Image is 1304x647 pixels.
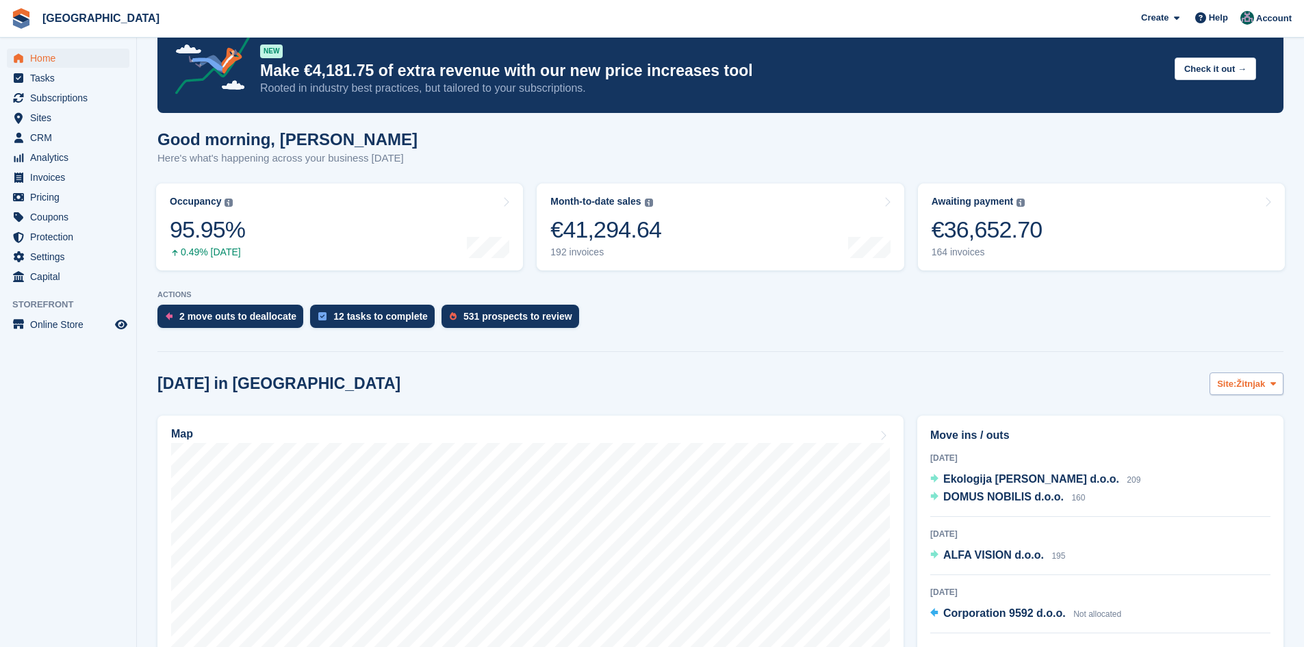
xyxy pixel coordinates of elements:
span: Capital [30,267,112,286]
a: DOMUS NOBILIS d.o.o. 160 [930,489,1085,507]
button: Site: Žitnjak [1210,372,1283,395]
div: €41,294.64 [550,216,661,244]
button: Check it out → [1175,58,1256,80]
div: 95.95% [170,216,245,244]
img: prospect-51fa495bee0391a8d652442698ab0144808aea92771e9ea1ae160a38d050c398.svg [450,312,457,320]
p: Rooted in industry best practices, but tailored to your subscriptions. [260,81,1164,96]
a: menu [7,207,129,227]
span: Analytics [30,148,112,167]
img: price-adjustments-announcement-icon-8257ccfd72463d97f412b2fc003d46551f7dbcb40ab6d574587a9cd5c0d94... [164,21,259,99]
div: Awaiting payment [932,196,1014,207]
a: menu [7,128,129,147]
span: Online Store [30,315,112,334]
span: DOMUS NOBILIS d.o.o. [943,491,1064,503]
div: [DATE] [930,528,1270,540]
span: Pricing [30,188,112,207]
div: 12 tasks to complete [333,311,428,322]
div: 0.49% [DATE] [170,246,245,258]
div: 164 invoices [932,246,1043,258]
span: Žitnjak [1236,377,1265,391]
a: menu [7,68,129,88]
div: Occupancy [170,196,221,207]
a: Occupancy 95.95% 0.49% [DATE] [156,183,523,270]
div: €36,652.70 [932,216,1043,244]
div: 531 prospects to review [463,311,572,322]
span: Corporation 9592 d.o.o. [943,607,1066,619]
div: 192 invoices [550,246,661,258]
div: NEW [260,45,283,58]
span: Tasks [30,68,112,88]
a: menu [7,315,129,334]
a: ALFA VISION d.o.o. 195 [930,547,1065,565]
a: Ekologija [PERSON_NAME] d.o.o. 209 [930,471,1140,489]
h1: Good morning, [PERSON_NAME] [157,130,418,149]
span: Home [30,49,112,68]
a: Awaiting payment €36,652.70 164 invoices [918,183,1285,270]
a: Corporation 9592 d.o.o. Not allocated [930,605,1121,623]
p: ACTIONS [157,290,1283,299]
a: menu [7,88,129,107]
span: Sites [30,108,112,127]
a: [GEOGRAPHIC_DATA] [37,7,165,29]
div: [DATE] [930,586,1270,598]
a: menu [7,267,129,286]
span: ALFA VISION d.o.o. [943,549,1044,561]
a: menu [7,168,129,187]
img: icon-info-grey-7440780725fd019a000dd9b08b2336e03edf1995a4989e88bcd33f0948082b44.svg [225,199,233,207]
span: 209 [1127,475,1140,485]
span: Invoices [30,168,112,187]
span: CRM [30,128,112,147]
a: Preview store [113,316,129,333]
span: Not allocated [1073,609,1121,619]
div: 2 move outs to deallocate [179,311,296,322]
h2: [DATE] in [GEOGRAPHIC_DATA] [157,375,400,393]
a: menu [7,188,129,207]
a: Month-to-date sales €41,294.64 192 invoices [537,183,904,270]
span: Coupons [30,207,112,227]
span: 160 [1071,493,1085,503]
div: [DATE] [930,452,1270,464]
span: Subscriptions [30,88,112,107]
span: 195 [1051,551,1065,561]
div: Month-to-date sales [550,196,641,207]
span: Site: [1217,377,1236,391]
a: menu [7,108,129,127]
a: menu [7,227,129,246]
a: 2 move outs to deallocate [157,305,310,335]
p: Here's what's happening across your business [DATE] [157,151,418,166]
p: Make €4,181.75 of extra revenue with our new price increases tool [260,61,1164,81]
h2: Map [171,428,193,440]
img: Željko Gobac [1240,11,1254,25]
img: stora-icon-8386f47178a22dfd0bd8f6a31ec36ba5ce8667c1dd55bd0f319d3a0aa187defe.svg [11,8,31,29]
img: move_outs_to_deallocate_icon-f764333ba52eb49d3ac5e1228854f67142a1ed5810a6f6cc68b1a99e826820c5.svg [166,312,172,320]
span: Ekologija [PERSON_NAME] d.o.o. [943,473,1119,485]
a: 531 prospects to review [442,305,586,335]
span: Account [1256,12,1292,25]
span: Create [1141,11,1168,25]
a: menu [7,247,129,266]
a: 12 tasks to complete [310,305,442,335]
img: task-75834270c22a3079a89374b754ae025e5fb1db73e45f91037f5363f120a921f8.svg [318,312,327,320]
span: Protection [30,227,112,246]
span: Help [1209,11,1228,25]
a: menu [7,49,129,68]
img: icon-info-grey-7440780725fd019a000dd9b08b2336e03edf1995a4989e88bcd33f0948082b44.svg [1017,199,1025,207]
span: Settings [30,247,112,266]
img: icon-info-grey-7440780725fd019a000dd9b08b2336e03edf1995a4989e88bcd33f0948082b44.svg [645,199,653,207]
a: menu [7,148,129,167]
span: Storefront [12,298,136,312]
h2: Move ins / outs [930,427,1270,444]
